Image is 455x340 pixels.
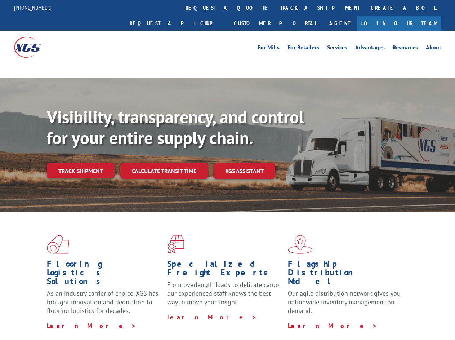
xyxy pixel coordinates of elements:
h1: Specialized Freight Experts [167,260,282,281]
b: Visibility, transparency, and control for your entire supply chain. [47,106,304,149]
a: Learn More > [167,313,257,321]
a: Resources [393,45,418,53]
a: Join Our Team [357,16,441,31]
a: Learn More > [288,322,378,330]
img: xgs-icon-flagship-distribution-model-red [288,235,313,254]
a: For Mills [258,45,280,53]
a: Services [327,45,347,53]
h1: Flooring Logistics Solutions [47,260,162,289]
a: [PHONE_NUMBER] [14,4,52,11]
img: xgs-icon-focused-on-flooring-red [167,235,184,254]
a: For Retailers [287,45,319,53]
a: Customer Portal [228,16,322,31]
span: As an industry carrier of choice, XGS has brought innovation and dedication to flooring logistics... [47,289,159,315]
a: Advantages [355,45,385,53]
img: xgs-icon-total-supply-chain-intelligence-red [47,235,69,254]
a: XGS ASSISTANT [214,163,275,179]
span: Our agile distribution network gives you nationwide inventory management on demand. [288,289,401,315]
a: Request a pickup [124,16,228,31]
a: About [426,45,441,53]
a: Calculate transit time [120,163,208,179]
a: Learn More > [47,322,137,330]
a: Agent [322,16,357,31]
a: Track shipment [47,163,115,178]
h1: Flagship Distribution Model [288,260,403,289]
p: From overlength loads to delicate cargo, our experienced staff knows the best way to move your fr... [167,281,282,313]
